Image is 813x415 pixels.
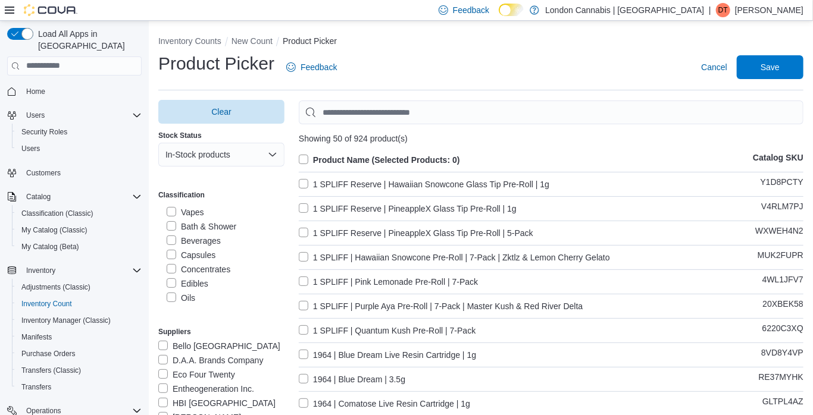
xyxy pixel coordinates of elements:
[158,339,280,353] label: Bello [GEOGRAPHIC_DATA]
[301,61,337,73] span: Feedback
[21,282,90,292] span: Adjustments (Classic)
[282,55,342,79] a: Feedback
[299,202,517,216] label: 1 SPLIFF Reserve | PineappleX Glass Tip Pre-Roll | 1g
[167,291,195,305] label: Oils
[299,323,476,338] label: 1 SPLIFF | Quantum Kush Pre-Roll | 7-Pack
[299,348,476,362] label: 1964 | Blue Dream Live Resin Cartridge | 1g
[299,177,549,191] label: 1 SPLIFF Reserve | Hawaiian Snowcone Glass Tip Pre-Roll | 1g
[167,205,204,219] label: Vapes
[21,127,67,137] span: Security Roles
[21,84,50,99] a: Home
[761,177,803,191] p: Y1D8PCTY
[737,55,803,79] button: Save
[158,353,264,367] label: D.A.A. Brands Company
[763,299,804,313] p: 20XBEK58
[761,202,803,216] p: V4RLM7PJ
[167,276,208,291] label: Edibles
[762,397,803,411] p: GLTPL4AZ
[21,332,52,342] span: Manifests
[299,275,478,289] label: 1 SPLIFF | Pink Lemonade Pre-Roll | 7-Pack
[17,330,57,344] a: Manifests
[26,168,61,178] span: Customers
[167,248,215,262] label: Capsules
[12,329,146,345] button: Manifests
[21,84,142,99] span: Home
[21,349,76,359] span: Purchase Orders
[21,366,81,375] span: Transfers (Classic)
[21,190,55,204] button: Catalog
[17,240,142,254] span: My Catalog (Beta)
[21,144,40,153] span: Users
[158,382,254,396] label: Entheogeneration Inc.
[158,35,803,49] nav: An example of EuiBreadcrumbs
[758,250,803,265] p: MUK2FUPR
[17,347,80,361] a: Purchase Orders
[17,363,142,378] span: Transfers (Classic)
[211,106,231,118] span: Clear
[759,372,803,386] p: RE37MYHK
[755,226,803,240] p: WXWEH4N2
[718,3,728,17] span: DT
[299,226,533,240] label: 1 SPLIFF Reserve | PineappleX Glass Tip Pre-Roll | 5-Pack
[21,382,51,392] span: Transfers
[158,131,202,140] label: Stock Status
[17,313,115,328] a: Inventory Manager (Classic)
[696,55,732,79] button: Cancel
[17,297,142,311] span: Inventory Count
[21,299,72,309] span: Inventory Count
[12,124,146,140] button: Security Roles
[158,52,274,76] h1: Product Picker
[33,28,142,52] span: Load All Apps in [GEOGRAPHIC_DATA]
[12,140,146,157] button: Users
[17,280,142,294] span: Adjustments (Classic)
[299,299,583,313] label: 1 SPLIFF | Purple Aya Pre-Roll | 7-Pack | Master Kush & Red River Delta
[17,330,142,344] span: Manifests
[2,107,146,124] button: Users
[17,142,142,156] span: Users
[2,164,146,181] button: Customers
[158,190,205,200] label: Classification
[26,266,55,275] span: Inventory
[17,125,142,139] span: Security Roles
[762,275,803,289] p: 4WL1JFV7
[21,263,60,278] button: Inventory
[283,36,337,46] button: Product Picker
[762,323,803,338] p: 6220C3XQ
[701,61,727,73] span: Cancel
[753,153,803,167] p: Catalog SKU
[2,83,146,100] button: Home
[12,362,146,379] button: Transfers (Classic)
[21,108,49,122] button: Users
[299,100,803,124] input: Use aria labels when no actual label is in use
[21,209,93,218] span: Classification (Classic)
[12,222,146,238] button: My Catalog (Classic)
[499,4,524,16] input: Dark Mode
[21,166,65,180] a: Customers
[167,234,221,248] label: Beverages
[17,240,84,254] a: My Catalog (Beta)
[716,3,730,17] div: D Timmers
[2,262,146,279] button: Inventory
[299,372,405,386] label: 1964 | Blue Dream | 3.5g
[26,111,45,120] span: Users
[158,367,235,382] label: Eco Four Twenty
[167,262,230,276] label: Concentrates
[17,313,142,328] span: Inventory Manager (Classic)
[299,153,460,167] label: Product Name (Selected Products: 0)
[17,380,142,394] span: Transfers
[12,345,146,362] button: Purchase Orders
[2,188,146,205] button: Catalog
[21,263,142,278] span: Inventory
[21,165,142,180] span: Customers
[17,380,56,394] a: Transfers
[24,4,77,16] img: Cova
[545,3,704,17] p: London Cannabis | [GEOGRAPHIC_DATA]
[12,238,146,255] button: My Catalog (Beta)
[17,297,77,311] a: Inventory Count
[21,190,142,204] span: Catalog
[21,316,111,325] span: Inventory Manager (Classic)
[12,379,146,395] button: Transfers
[761,61,780,73] span: Save
[17,206,142,221] span: Classification (Classic)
